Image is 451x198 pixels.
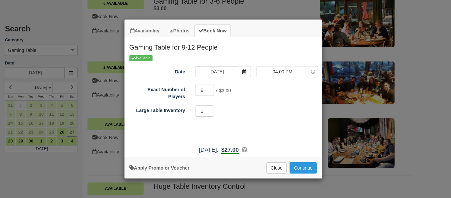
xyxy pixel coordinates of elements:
[257,68,308,75] span: 04:00 PM
[124,146,322,154] div: :
[124,37,322,154] div: Item Modal
[195,85,214,96] input: Exact Number of Players
[221,146,239,154] b: $27.00
[290,162,317,174] button: Add to Booking
[124,84,190,100] label: Exact Number of Players
[195,105,214,117] input: Large Table Inventory
[199,146,217,153] span: [DATE]
[124,105,190,114] label: Large Table Inventory
[129,165,190,171] a: Apply Voucher
[215,88,231,94] span: x $3.00
[126,24,164,37] a: Availability
[164,24,194,37] a: Photos
[266,162,287,174] button: Close
[194,24,231,37] a: Book Now
[124,37,322,54] h2: Gaming Table for 9-12 People
[124,66,190,75] label: Date
[129,55,153,61] span: Available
